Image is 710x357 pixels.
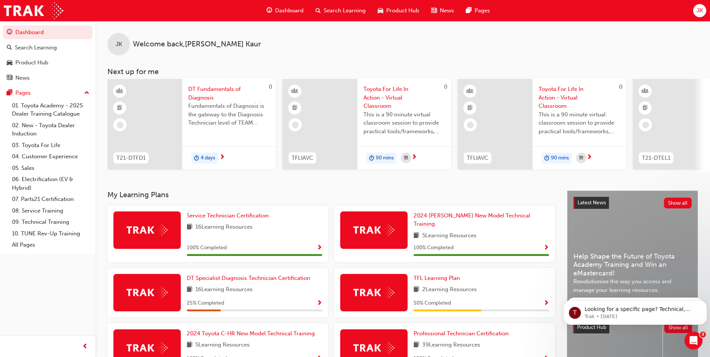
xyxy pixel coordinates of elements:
[9,174,92,193] a: 06. Electrification (EV & Hybrid)
[292,86,298,96] span: learningResourceType_INSTRUCTOR_LED-icon
[283,79,451,170] a: 0TFLIAVCToyota For Life In Action - Virtual ClassroomThis is a 90 minute virtual classroom sessio...
[475,6,490,15] span: Pages
[195,341,250,350] span: 5 Learning Resources
[693,4,706,17] button: JK
[560,284,710,337] iframe: Intercom notifications message
[619,83,622,90] span: 0
[15,74,30,82] div: News
[195,223,253,232] span: 16 Learning Resources
[4,2,63,19] img: Trak
[187,212,269,219] span: Service Technician Certification
[573,277,692,294] span: Revolutionise the way you access and manage your learning resources.
[187,341,192,350] span: book-icon
[642,154,670,162] span: T21-DTEL1
[9,228,92,239] a: 10. TUNE Rev-Up Training
[543,243,549,253] button: Show Progress
[260,3,310,18] a: guage-iconDashboard
[543,299,549,308] button: Show Progress
[187,330,315,337] span: 2024 Toyota C-HR New Model Technical Training
[194,153,199,163] span: duration-icon
[414,231,419,241] span: book-icon
[9,193,92,205] a: 07. Parts21 Certification
[3,56,92,70] a: Product Hub
[15,43,57,52] div: Search Learning
[201,154,215,162] span: 4 days
[414,330,509,337] span: Professional Technician Certification
[643,86,648,96] span: learningResourceType_INSTRUCTOR_LED-icon
[107,79,276,170] a: 0T21-DTFD1DT Fundamentals of DiagnosisFundamentals of Diagnosis is the gateway to the Diagnosis T...
[414,341,419,350] span: book-icon
[353,287,394,298] img: Trak
[317,243,322,253] button: Show Progress
[440,6,454,15] span: News
[422,285,477,295] span: 2 Learning Resources
[431,6,437,15] span: news-icon
[9,100,92,120] a: 01. Toyota Academy - 2025 Dealer Training Catalogue
[363,110,445,136] span: This is a 90 minute virtual classroom session to provide practical tools/frameworks, behaviours a...
[404,153,408,163] span: calendar-icon
[127,287,168,298] img: Trak
[7,75,12,82] span: news-icon
[187,244,227,252] span: 100 % Completed
[7,29,12,36] span: guage-icon
[187,274,313,283] a: DT Specialist Diagnosis Technician Certification
[697,6,703,15] span: JK
[195,285,253,295] span: 16 Learning Resources
[539,85,620,110] span: Toyota For Life In Action - Virtual Classroom
[95,67,710,76] h3: Next up for me
[414,211,549,228] a: 2024 [PERSON_NAME] New Model Technical Training
[84,88,89,98] span: up-icon
[310,3,372,18] a: search-iconSearch Learning
[107,190,555,199] h3: My Learning Plans
[116,40,122,49] span: JK
[127,342,168,354] img: Trak
[425,3,460,18] a: news-iconNews
[275,6,304,15] span: Dashboard
[414,274,463,283] a: TFL Learning Plan
[9,205,92,217] a: 08. Service Training
[372,3,425,18] a: car-iconProduct Hub
[386,6,419,15] span: Product Hub
[187,285,192,295] span: book-icon
[573,197,692,209] a: Latest NewsShow all
[551,154,569,162] span: 90 mins
[9,239,92,251] a: All Pages
[187,211,272,220] a: Service Technician Certification
[578,199,606,206] span: Latest News
[414,329,512,338] a: Professional Technician Certification
[643,103,648,113] span: booktick-icon
[266,6,272,15] span: guage-icon
[411,154,417,161] span: next-icon
[292,122,299,128] span: learningRecordVerb_NONE-icon
[82,342,88,351] span: prev-icon
[187,275,310,281] span: DT Specialist Diagnosis Technician Certification
[292,103,298,113] span: booktick-icon
[414,212,530,228] span: 2024 [PERSON_NAME] New Model Technical Training
[15,58,48,67] div: Product Hub
[353,224,394,236] img: Trak
[466,6,472,15] span: pages-icon
[467,154,488,162] span: TFLIAVC
[117,86,122,96] span: learningResourceType_INSTRUCTOR_LED-icon
[7,59,12,66] span: car-icon
[422,341,480,350] span: 39 Learning Resources
[292,154,313,162] span: TFLIAVC
[567,190,698,303] a: Latest NewsShow allHelp Shape the Future of Toyota Academy Training and Win an eMastercard!Revolu...
[543,245,549,251] span: Show Progress
[9,120,92,140] a: 02. New - Toyota Dealer Induction
[586,154,592,161] span: next-icon
[317,299,322,308] button: Show Progress
[376,154,394,162] span: 90 mins
[316,6,321,15] span: search-icon
[642,122,649,128] span: learningRecordVerb_NONE-icon
[378,6,383,15] span: car-icon
[467,103,473,113] span: booktick-icon
[444,83,447,90] span: 0
[317,300,322,307] span: Show Progress
[116,154,146,162] span: T21-DTFD1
